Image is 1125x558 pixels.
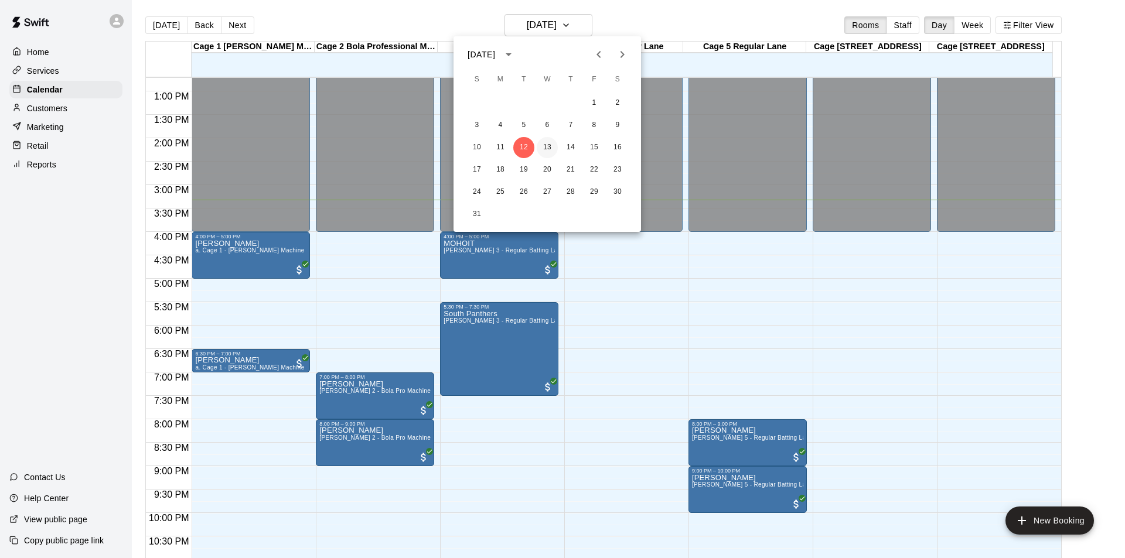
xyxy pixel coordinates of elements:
[466,204,487,225] button: 31
[490,115,511,136] button: 4
[587,43,611,66] button: Previous month
[466,182,487,203] button: 24
[560,159,581,180] button: 21
[607,68,628,91] span: Saturday
[537,115,558,136] button: 6
[560,182,581,203] button: 28
[560,115,581,136] button: 7
[584,182,605,203] button: 29
[584,137,605,158] button: 15
[607,137,628,158] button: 16
[537,137,558,158] button: 13
[513,115,534,136] button: 5
[513,68,534,91] span: Tuesday
[560,137,581,158] button: 14
[584,68,605,91] span: Friday
[490,159,511,180] button: 18
[466,68,487,91] span: Sunday
[466,137,487,158] button: 10
[490,137,511,158] button: 11
[584,159,605,180] button: 22
[513,137,534,158] button: 12
[537,182,558,203] button: 27
[490,182,511,203] button: 25
[537,68,558,91] span: Wednesday
[607,93,628,114] button: 2
[584,115,605,136] button: 8
[468,49,495,61] div: [DATE]
[490,68,511,91] span: Monday
[607,115,628,136] button: 9
[466,159,487,180] button: 17
[584,93,605,114] button: 1
[560,68,581,91] span: Thursday
[611,43,634,66] button: Next month
[466,115,487,136] button: 3
[513,182,534,203] button: 26
[607,159,628,180] button: 23
[513,159,534,180] button: 19
[537,159,558,180] button: 20
[607,182,628,203] button: 30
[499,44,519,64] button: calendar view is open, switch to year view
